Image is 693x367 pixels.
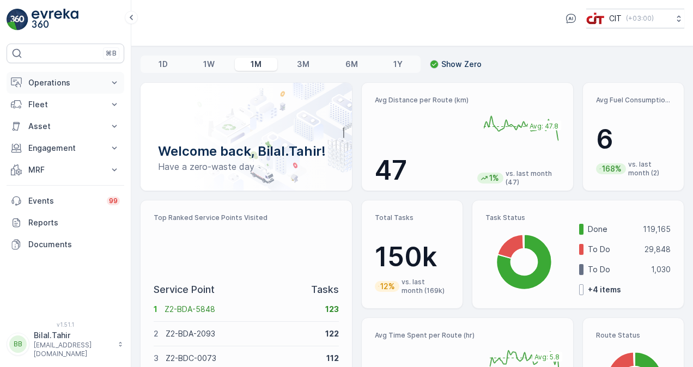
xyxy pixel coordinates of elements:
[154,282,215,297] p: Service Point
[28,77,102,88] p: Operations
[165,304,318,315] p: Z2-BDA-5848
[154,353,159,364] p: 3
[506,169,564,187] p: vs. last month (47)
[325,304,339,315] p: 123
[28,217,120,228] p: Reports
[441,59,482,70] p: Show Zero
[7,212,124,234] a: Reports
[311,282,339,297] p: Tasks
[626,14,654,23] p: ( +03:00 )
[7,9,28,30] img: logo
[7,330,124,358] button: BBBilal.Tahir[EMAIL_ADDRESS][DOMAIN_NAME]
[32,9,78,30] img: logo_light-DOdMpM7g.png
[628,160,671,178] p: vs. last month (2)
[7,115,124,137] button: Asset
[645,244,671,255] p: 29,848
[28,143,102,154] p: Engagement
[158,143,335,160] p: Welcome back, Bilal.Tahir!
[651,264,671,275] p: 1,030
[402,278,449,295] p: vs. last month (169k)
[251,59,262,70] p: 1M
[34,330,112,341] p: Bilal.Tahir
[609,13,622,24] p: CIT
[166,353,319,364] p: Z2-BDC-0073
[159,59,168,70] p: 1D
[28,164,102,175] p: MRF
[375,213,449,222] p: Total Tasks
[488,173,500,183] p: 1%
[588,264,644,275] p: To Do
[108,196,118,206] p: 99
[393,59,403,70] p: 1Y
[601,163,623,174] p: 168%
[485,213,671,222] p: Task Status
[7,159,124,181] button: MRF
[326,353,339,364] p: 112
[586,9,684,28] button: CIT(+03:00)
[596,123,671,156] p: 6
[643,224,671,235] p: 119,165
[596,96,671,105] p: Avg Fuel Consumption per Route (lt)
[28,239,120,250] p: Documents
[345,59,358,70] p: 6M
[7,234,124,255] a: Documents
[7,94,124,115] button: Fleet
[325,328,339,339] p: 122
[7,137,124,159] button: Engagement
[28,195,100,206] p: Events
[7,72,124,94] button: Operations
[588,224,636,235] p: Done
[297,59,309,70] p: 3M
[9,335,27,353] div: BB
[375,331,475,340] p: Avg Time Spent per Route (hr)
[166,328,318,339] p: Z2-BDA-2093
[154,304,157,315] p: 1
[158,160,335,173] p: Have a zero-waste day
[588,244,637,255] p: To Do
[379,281,396,292] p: 12%
[28,99,102,110] p: Fleet
[596,331,671,340] p: Route Status
[34,341,112,358] p: [EMAIL_ADDRESS][DOMAIN_NAME]
[375,96,469,105] p: Avg Distance per Route (km)
[375,154,469,187] p: 47
[203,59,215,70] p: 1W
[106,49,117,58] p: ⌘B
[154,213,339,222] p: Top Ranked Service Points Visited
[28,121,102,132] p: Asset
[7,190,124,212] a: Events99
[588,284,621,295] p: + 4 items
[154,328,159,339] p: 2
[375,241,449,273] p: 150k
[7,321,124,328] span: v 1.51.1
[586,13,605,25] img: cit-logo_pOk6rL0.png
